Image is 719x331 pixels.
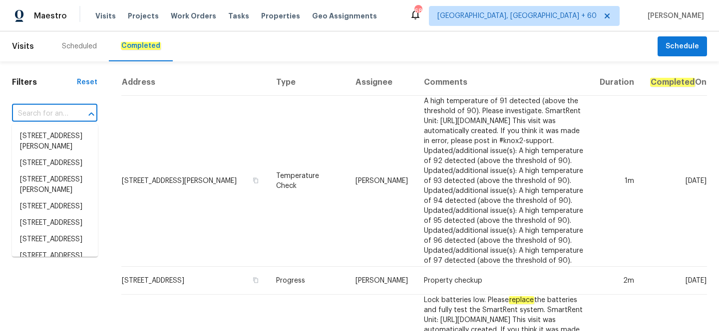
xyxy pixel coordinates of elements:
th: Duration [592,69,642,96]
span: Maestro [34,11,67,21]
td: [DATE] [642,267,707,295]
em: Completed [121,42,161,50]
span: Visits [12,35,34,57]
li: [STREET_ADDRESS] [12,155,98,171]
th: Comments [416,69,592,96]
li: [STREET_ADDRESS][PERSON_NAME] [12,128,98,155]
th: Address [121,69,268,96]
li: [STREET_ADDRESS][PERSON_NAME] [12,171,98,198]
td: Temperature Check [268,96,348,267]
td: [STREET_ADDRESS][PERSON_NAME] [121,96,268,267]
td: [DATE] [642,96,707,267]
th: On [642,69,707,96]
div: Reset [77,77,97,87]
li: [STREET_ADDRESS] [12,231,98,248]
button: Copy Address [251,176,260,185]
span: Geo Assignments [312,11,377,21]
div: Scheduled [62,41,97,51]
li: [STREET_ADDRESS][PERSON_NAME] [12,248,98,275]
td: [PERSON_NAME] [348,96,416,267]
div: 683 [414,6,421,16]
td: 2m [592,267,642,295]
td: A high temperature of 91 detected (above the threshold of 90). Please investigate. SmartRent Unit... [416,96,592,267]
span: [PERSON_NAME] [644,11,704,21]
td: [PERSON_NAME] [348,267,416,295]
button: Copy Address [251,276,260,285]
button: Schedule [658,36,707,57]
span: Work Orders [171,11,216,21]
td: Progress [268,267,348,295]
span: Properties [261,11,300,21]
span: [GEOGRAPHIC_DATA], [GEOGRAPHIC_DATA] + 60 [437,11,597,21]
span: Projects [128,11,159,21]
th: Assignee [348,69,416,96]
button: Close [84,107,98,121]
span: Visits [95,11,116,21]
td: 1m [592,96,642,267]
td: Property checkup [416,267,592,295]
span: Schedule [666,40,699,53]
em: replace [509,296,534,304]
h1: Filters [12,77,77,87]
th: Type [268,69,348,96]
li: [STREET_ADDRESS] [12,198,98,215]
input: Search for an address... [12,106,69,122]
span: Tasks [228,12,249,19]
em: Completed [650,78,695,87]
td: [STREET_ADDRESS] [121,267,268,295]
li: [STREET_ADDRESS] [12,215,98,231]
